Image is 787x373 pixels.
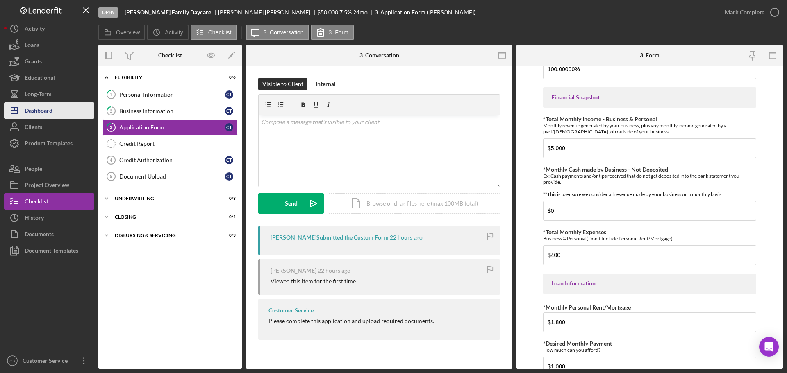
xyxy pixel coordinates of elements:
[285,193,298,214] div: Send
[271,267,316,274] div: [PERSON_NAME]
[4,86,94,102] button: Long-Term
[25,161,42,179] div: People
[543,347,756,353] div: How much can you afford?
[316,78,336,90] div: Internal
[258,78,307,90] button: Visible to Client
[4,193,94,210] button: Checklist
[98,25,145,40] button: Overview
[4,242,94,259] button: Document Templates
[25,70,55,88] div: Educational
[20,353,74,371] div: Customer Service
[4,210,94,226] button: History
[110,92,112,97] tspan: 1
[4,119,94,135] button: Clients
[116,29,140,36] label: Overview
[4,135,94,151] a: Product Templates
[543,228,606,235] label: *Total Monthly Expenses
[25,226,54,244] div: Documents
[4,161,94,177] button: People
[4,53,94,70] button: Grants
[4,70,94,86] button: Educational
[225,156,233,164] div: C T
[543,235,756,242] div: Business & Personal (Don't Include Personal Rent/Mortgage)
[25,86,52,104] div: Long-Term
[119,157,225,163] div: Credit Authorization
[119,124,225,131] div: Application Form
[551,280,748,287] div: Loan Information
[119,173,225,180] div: Document Upload
[25,119,42,137] div: Clients
[543,115,657,122] label: *Total Monthly Income - Business & Personal
[25,210,44,228] div: History
[375,9,475,16] div: 3. Application Form ([PERSON_NAME])
[102,86,238,103] a: 1Personal InformationCT
[329,29,348,36] label: 3. Form
[119,108,225,114] div: Business Information
[543,340,612,347] label: *Desired Monthly Payment
[318,267,350,274] time: 2025-09-29 19:54
[264,29,304,36] label: 3. Conversation
[119,91,225,98] div: Personal Information
[115,233,215,238] div: Disbursing & Servicing
[221,233,236,238] div: 0 / 3
[147,25,188,40] button: Activity
[246,25,309,40] button: 3. Conversation
[4,177,94,193] button: Project Overview
[543,122,756,135] div: Monthly revenue generated by your business, plus any monthly income generated by a part/[DEMOGRAP...
[543,166,668,173] label: *Monthly Cash made by Business - Not Deposited
[311,25,354,40] button: 3. Form
[716,4,783,20] button: Mark Complete
[25,102,52,121] div: Dashboard
[115,75,215,80] div: Eligibility
[102,152,238,168] a: 4Credit AuthorizationCT
[25,53,42,72] div: Grants
[4,20,94,37] a: Activity
[258,193,324,214] button: Send
[115,196,215,201] div: Underwriting
[25,37,39,55] div: Loans
[353,9,368,16] div: 24 mo
[221,196,236,201] div: 0 / 3
[725,4,764,20] div: Mark Complete
[640,52,660,59] div: 3. Form
[25,20,45,39] div: Activity
[225,90,233,99] div: C T
[225,172,233,181] div: C T
[312,78,340,90] button: Internal
[125,9,211,16] b: [PERSON_NAME] Family Daycare
[25,177,69,195] div: Project Overview
[543,304,631,311] label: *Monthly Personal Rent/Mortgage
[4,102,94,119] button: Dashboard
[119,140,237,147] div: Credit Report
[110,158,113,163] tspan: 4
[102,103,238,119] a: 2Business InformationCT
[218,9,317,16] div: [PERSON_NAME] [PERSON_NAME]
[102,119,238,136] a: 3Application FormCT
[25,242,78,261] div: Document Templates
[102,136,238,152] a: Credit Report
[98,7,118,18] div: Open
[225,107,233,115] div: C T
[102,168,238,185] a: 5Document UploadCT
[339,9,352,16] div: 7.5 %
[359,52,399,59] div: 3. Conversation
[165,29,183,36] label: Activity
[25,193,48,212] div: Checklist
[4,226,94,242] button: Documents
[115,215,215,219] div: Closing
[390,234,423,241] time: 2025-09-29 20:00
[268,318,434,324] div: Please complete this application and upload required documents.
[4,37,94,53] button: Loans
[4,353,94,369] button: CSCustomer Service
[208,29,232,36] label: Checklist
